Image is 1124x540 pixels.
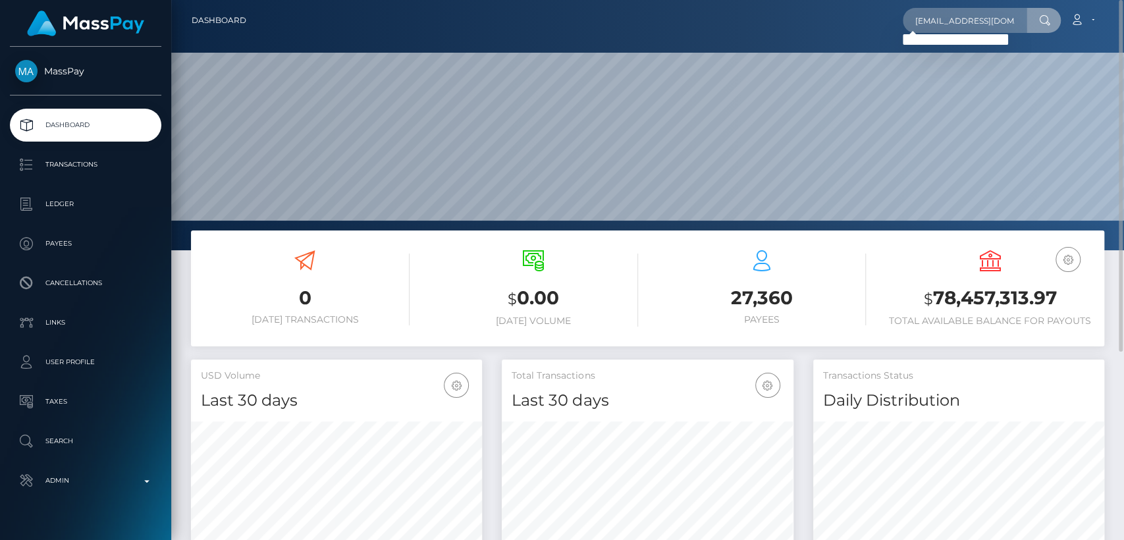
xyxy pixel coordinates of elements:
h6: Payees [658,314,867,325]
a: Transactions [10,148,161,181]
a: Ledger [10,188,161,221]
h5: USD Volume [201,369,472,383]
p: Links [15,313,156,333]
h6: [DATE] Volume [429,315,638,327]
p: Ledger [15,194,156,214]
h3: 0 [201,285,410,311]
h6: Total Available Balance for Payouts [886,315,1094,327]
h4: Last 30 days [201,389,472,412]
p: Taxes [15,392,156,412]
a: Admin [10,464,161,497]
a: Cancellations [10,267,161,300]
p: Cancellations [15,273,156,293]
h6: [DATE] Transactions [201,314,410,325]
a: User Profile [10,346,161,379]
h3: 27,360 [658,285,867,311]
h4: Last 30 days [512,389,783,412]
p: Dashboard [15,115,156,135]
p: Payees [15,234,156,254]
p: User Profile [15,352,156,372]
a: Dashboard [192,7,246,34]
a: Dashboard [10,109,161,142]
img: MassPay [15,60,38,82]
a: Links [10,306,161,339]
h5: Total Transactions [512,369,783,383]
a: Payees [10,227,161,260]
small: $ [924,290,933,308]
small: $ [508,290,517,308]
input: Search... [903,8,1027,33]
a: Taxes [10,385,161,418]
h4: Daily Distribution [823,389,1094,412]
h3: 78,457,313.97 [886,285,1094,312]
p: Admin [15,471,156,491]
h3: 0.00 [429,285,638,312]
p: Transactions [15,155,156,175]
a: Search [10,425,161,458]
span: MassPay [10,65,161,77]
img: MassPay Logo [27,11,144,36]
p: Search [15,431,156,451]
h5: Transactions Status [823,369,1094,383]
